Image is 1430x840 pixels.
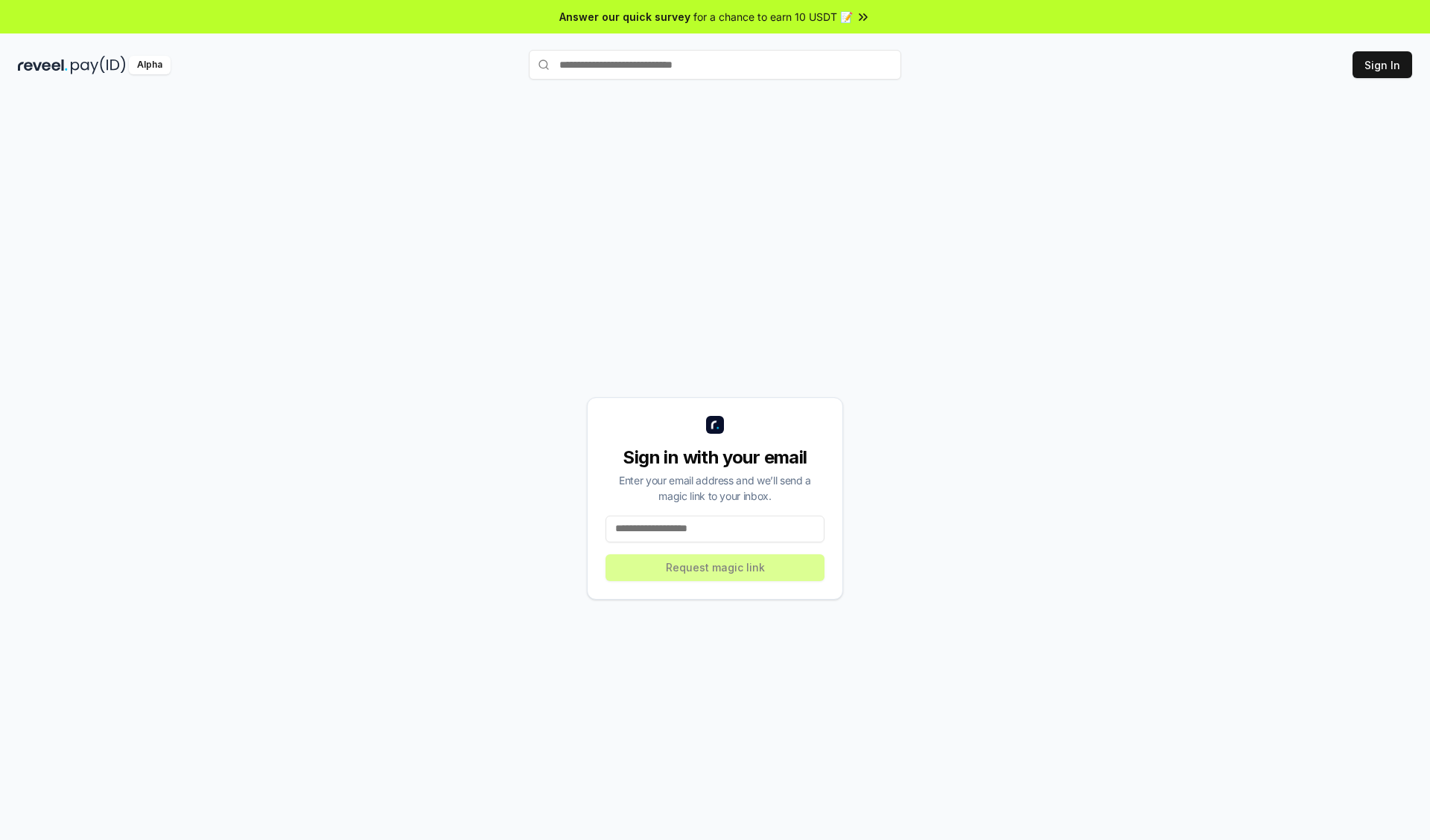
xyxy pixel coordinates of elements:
span: Answer our quick survey [559,9,690,25]
div: Enter your email address and we’ll send a magic link to your inbox. [606,472,824,504]
img: logo_small [706,416,724,434]
img: reveel_dark [18,56,68,74]
img: pay_id [71,56,126,74]
span: for a chance to earn 10 USDT 📝 [693,9,853,25]
div: Alpha [129,56,171,74]
div: Sign in with your email [606,446,824,469]
button: Sign In [1353,51,1412,78]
